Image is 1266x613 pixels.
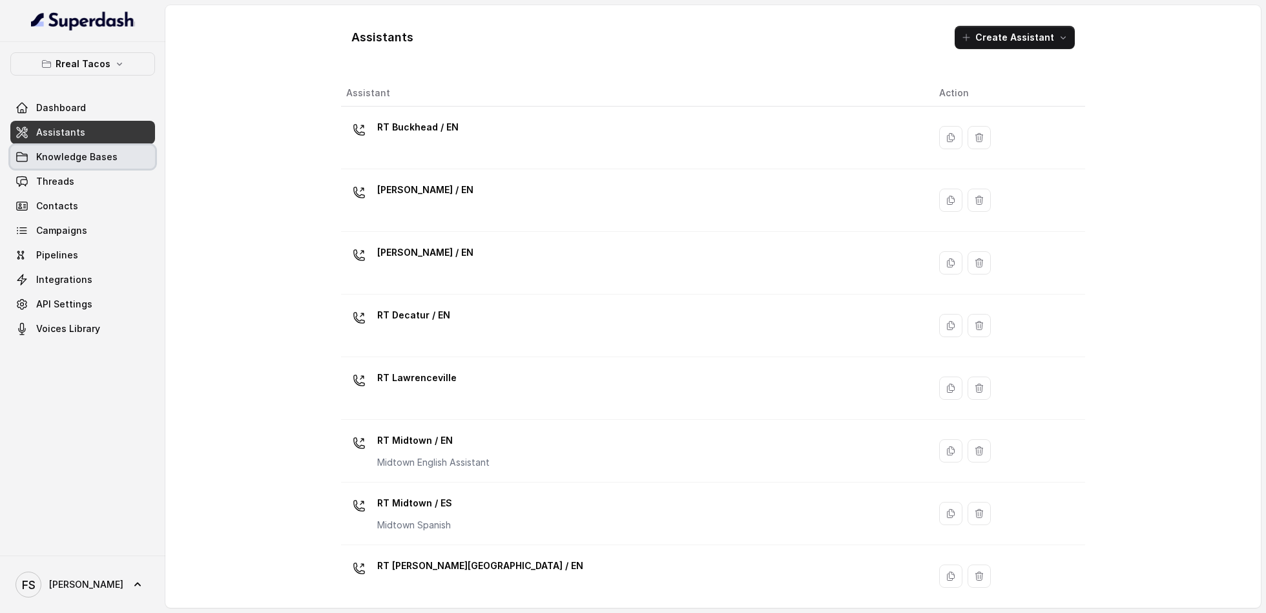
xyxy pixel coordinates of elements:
a: Integrations [10,268,155,291]
span: Integrations [36,273,92,286]
span: Threads [36,175,74,188]
a: Knowledge Bases [10,145,155,169]
a: Contacts [10,194,155,218]
p: [PERSON_NAME] / EN [377,242,473,263]
p: Midtown English Assistant [377,456,490,469]
button: Create Assistant [955,26,1075,49]
span: Contacts [36,200,78,213]
span: Voices Library [36,322,100,335]
a: Voices Library [10,317,155,340]
a: Threads [10,170,155,193]
span: Knowledge Bases [36,151,118,163]
p: Midtown Spanish [377,519,452,532]
p: Rreal Tacos [56,56,110,72]
h1: Assistants [351,27,413,48]
p: RT Midtown / ES [377,493,452,514]
button: Rreal Tacos [10,52,155,76]
a: API Settings [10,293,155,316]
span: Assistants [36,126,85,139]
p: [PERSON_NAME] / EN [377,180,473,200]
text: FS [22,578,36,592]
span: [PERSON_NAME] [49,578,123,591]
p: RT [PERSON_NAME][GEOGRAPHIC_DATA] / EN [377,556,583,576]
th: Assistant [341,80,929,107]
a: Pipelines [10,244,155,267]
span: API Settings [36,298,92,311]
p: RT Decatur / EN [377,305,450,326]
a: [PERSON_NAME] [10,566,155,603]
img: light.svg [31,10,135,31]
span: Campaigns [36,224,87,237]
span: Dashboard [36,101,86,114]
p: RT Lawrenceville [377,368,457,388]
a: Dashboard [10,96,155,119]
a: Campaigns [10,219,155,242]
span: Pipelines [36,249,78,262]
a: Assistants [10,121,155,144]
th: Action [929,80,1085,107]
p: RT Midtown / EN [377,430,490,451]
p: RT Buckhead / EN [377,117,459,138]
